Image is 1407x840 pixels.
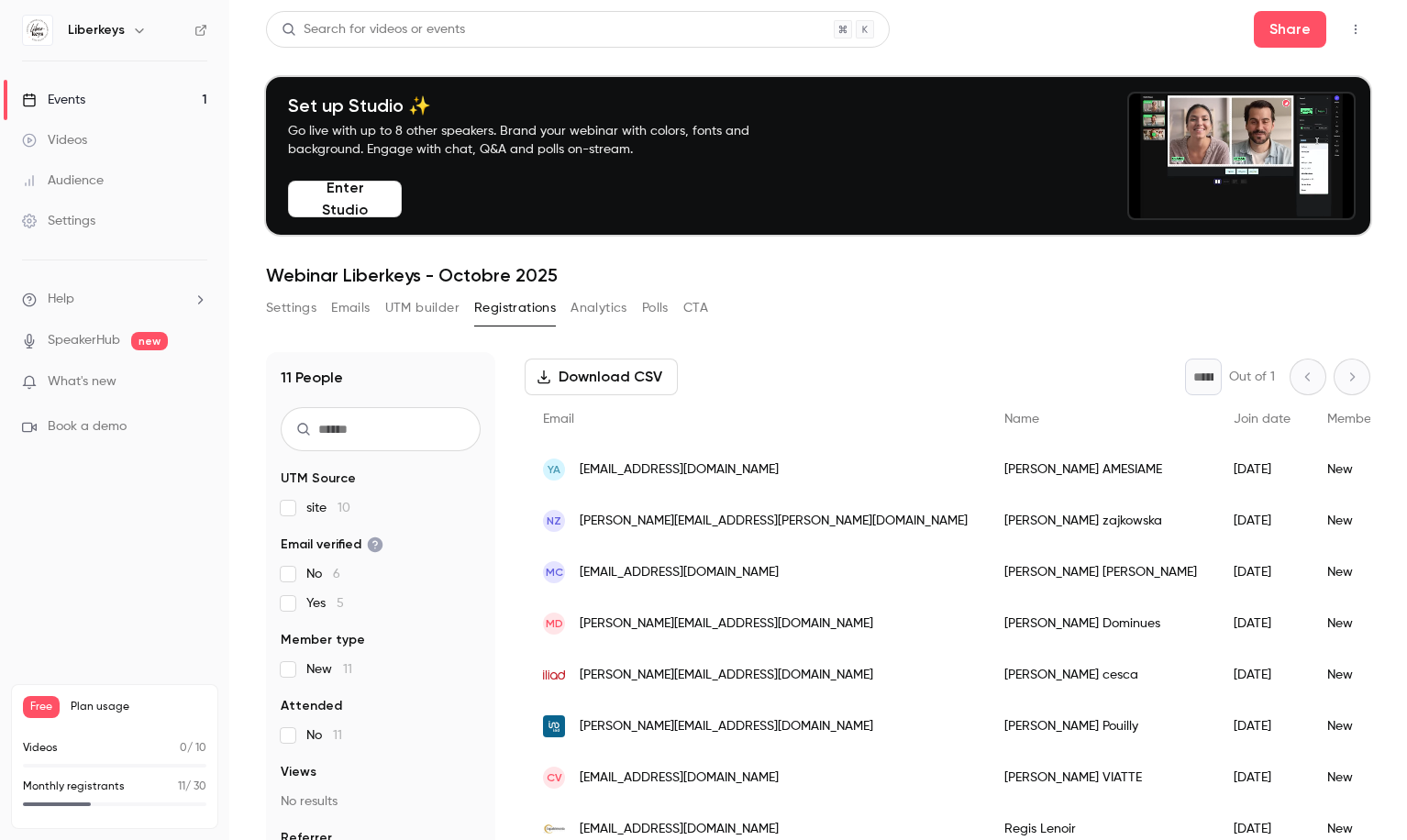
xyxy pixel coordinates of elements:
span: Views [281,763,316,781]
h6: Liberkeys [68,21,125,39]
span: MD [546,615,563,632]
button: Analytics [571,293,627,323]
div: [DATE] [1215,752,1309,803]
span: new [131,332,168,350]
p: / 10 [180,740,206,757]
div: [PERSON_NAME] [PERSON_NAME] [986,547,1215,598]
span: 11 [343,663,352,676]
span: [PERSON_NAME][EMAIL_ADDRESS][PERSON_NAME][DOMAIN_NAME] [580,512,968,531]
div: [PERSON_NAME] cesca [986,649,1215,701]
span: [PERSON_NAME][EMAIL_ADDRESS][DOMAIN_NAME] [580,614,873,634]
span: Plan usage [71,700,206,714]
span: Email [543,413,574,426]
p: Out of 1 [1229,368,1275,386]
div: Audience [22,171,104,190]
span: [EMAIL_ADDRESS][DOMAIN_NAME] [580,460,779,480]
span: MC [546,564,563,580]
span: [EMAIL_ADDRESS][DOMAIN_NAME] [580,820,779,839]
span: [PERSON_NAME][EMAIL_ADDRESS][DOMAIN_NAME] [580,717,873,736]
span: Book a demo [48,417,127,437]
h4: Set up Studio ✨ [288,94,792,116]
li: help-dropdown-opener [22,290,207,309]
span: Yes [306,594,344,613]
span: 6 [333,568,340,580]
span: Join date [1234,413,1291,426]
div: Events [22,91,85,109]
div: [DATE] [1215,547,1309,598]
span: 11 [333,729,342,742]
span: nz [547,513,561,529]
button: CTA [683,293,708,323]
span: Help [48,290,74,309]
img: Liberkeys [23,16,52,45]
div: [DATE] [1215,701,1309,752]
span: [EMAIL_ADDRESS][DOMAIN_NAME] [580,563,779,582]
p: No results [281,792,481,811]
img: iadfrance.fr [543,715,565,737]
a: SpeakerHub [48,331,120,350]
div: [PERSON_NAME] zajkowska [986,495,1215,547]
p: Go live with up to 8 other speakers. Brand your webinar with colors, fonts and background. Engage... [288,122,792,159]
div: [DATE] [1215,444,1309,495]
div: [PERSON_NAME] AMESIAME [986,444,1215,495]
span: Free [23,696,60,718]
div: Videos [22,131,87,149]
span: New [306,660,352,679]
span: [EMAIL_ADDRESS][DOMAIN_NAME] [580,768,779,788]
button: Registrations [474,293,556,323]
span: Member type [1327,413,1406,426]
span: Attended [281,697,342,715]
span: YA [548,461,560,478]
button: Download CSV [525,359,678,395]
span: 5 [337,597,344,610]
span: Member type [281,631,365,649]
span: site [306,499,350,517]
div: Search for videos or events [282,20,465,39]
span: UTM Source [281,470,356,488]
span: 0 [180,743,187,754]
span: No [306,726,342,745]
h1: Webinar Liberkeys - Octobre 2025 [266,264,1370,286]
button: Polls [642,293,669,323]
div: [DATE] [1215,649,1309,701]
p: / 30 [178,779,206,795]
button: Enter Studio [288,181,402,217]
span: What's new [48,372,116,392]
img: libertysurf.fr [543,670,565,680]
div: [DATE] [1215,495,1309,547]
div: [PERSON_NAME] VIATTE [986,752,1215,803]
button: UTM builder [385,293,460,323]
p: Monthly registrants [23,779,125,795]
iframe: Noticeable Trigger [185,374,207,391]
div: Settings [22,212,95,230]
span: Name [1004,413,1039,426]
button: Settings [266,293,316,323]
button: Share [1254,11,1326,48]
span: 11 [178,781,185,792]
span: CV [547,769,562,786]
p: Videos [23,740,58,757]
span: Email verified [281,536,383,554]
div: [DATE] [1215,598,1309,649]
span: No [306,565,340,583]
span: [PERSON_NAME][EMAIL_ADDRESS][DOMAIN_NAME] [580,666,873,685]
div: [PERSON_NAME] Dominues [986,598,1215,649]
span: 10 [338,502,350,514]
img: expatrimonia.com [543,818,565,840]
h1: 11 People [281,367,343,389]
button: Emails [331,293,370,323]
div: [PERSON_NAME] Pouilly [986,701,1215,752]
